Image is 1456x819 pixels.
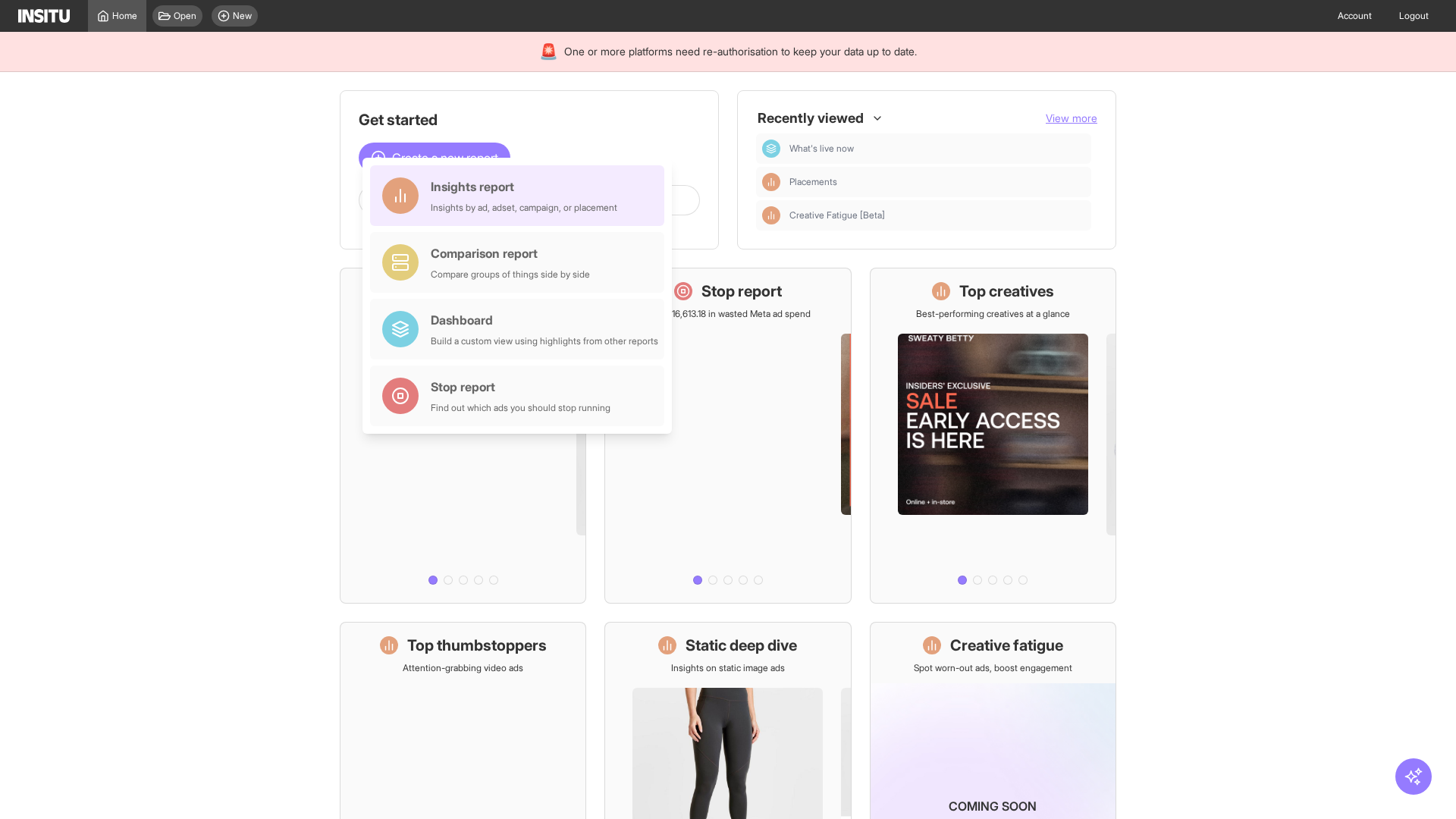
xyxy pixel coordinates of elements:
[112,10,137,22] span: Home
[762,173,780,191] div: Insights
[671,662,785,674] p: Insights on static image ads
[789,209,1085,221] span: Creative Fatigue [Beta]
[789,143,1085,155] span: What's live now
[789,176,1085,188] span: Placements
[407,635,547,656] h1: Top thumbstoppers
[340,268,586,604] a: What's live nowSee all active ads instantly
[686,635,797,656] h1: Static deep dive
[762,206,780,224] div: Insights
[18,9,70,23] img: Logo
[1046,111,1097,124] span: View more
[645,308,811,320] p: Save £16,613.18 in wasted Meta ad spend
[431,244,590,262] div: Comparison report
[174,10,196,22] span: Open
[916,308,1070,320] p: Best-performing creatives at a glance
[1046,111,1097,126] button: View more
[789,143,854,155] span: What's live now
[431,177,617,196] div: Insights report
[431,268,590,281] div: Compare groups of things side by side
[431,202,617,214] div: Insights by ad, adset, campaign, or placement
[701,281,782,302] h1: Stop report
[959,281,1054,302] h1: Top creatives
[431,378,610,396] div: Stop report
[789,209,885,221] span: Creative Fatigue [Beta]
[431,311,658,329] div: Dashboard
[431,402,610,414] div: Find out which ads you should stop running
[359,109,700,130] h1: Get started
[789,176,837,188] span: Placements
[604,268,851,604] a: Stop reportSave £16,613.18 in wasted Meta ad spend
[431,335,658,347] div: Build a custom view using highlights from other reports
[539,41,558,62] div: 🚨
[403,662,523,674] p: Attention-grabbing video ads
[392,149,498,167] span: Create a new report
[359,143,510,173] button: Create a new report
[870,268,1116,604] a: Top creativesBest-performing creatives at a glance
[564,44,917,59] span: One or more platforms need re-authorisation to keep your data up to date.
[233,10,252,22] span: New
[762,140,780,158] div: Dashboard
